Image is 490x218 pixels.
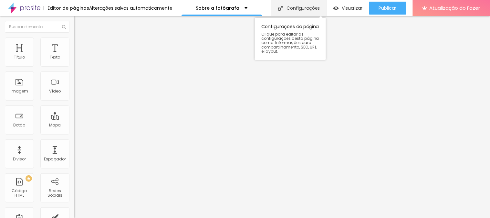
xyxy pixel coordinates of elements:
[5,21,69,33] input: Buscar elemento
[11,88,28,94] font: Imagem
[89,5,172,11] font: Alterações salvas automaticamente
[44,156,66,162] font: Espaçador
[278,5,283,11] img: Ícone
[47,5,89,11] font: Editor de páginas
[327,2,369,15] button: Visualizar
[49,88,61,94] font: Vídeo
[369,2,406,15] button: Publicar
[49,122,61,128] font: Mapa
[261,23,319,30] font: Configurações da página
[14,54,25,60] font: Título
[196,5,240,11] font: Sobre a fotógrafa
[430,5,480,11] font: Atualização do Fazer
[379,5,397,11] font: Publicar
[261,31,319,54] font: Clique para editar as configurações desta página como: Informações para compartilhamento, SEO, UR...
[74,16,490,218] iframe: Editor
[13,156,26,162] font: Divisor
[342,5,363,11] font: Visualizar
[333,5,339,11] img: view-1.svg
[287,5,320,11] font: Configurações
[50,54,60,60] font: Texto
[12,188,27,198] font: Código HTML
[47,188,62,198] font: Redes Sociais
[62,25,66,29] img: Ícone
[14,122,26,128] font: Botão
